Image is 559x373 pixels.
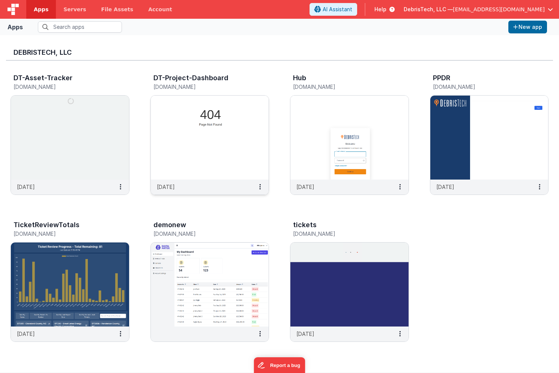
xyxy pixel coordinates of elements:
h3: demonew [153,221,186,229]
h3: DT-Project-Dashboard [153,74,228,82]
h3: Hub [293,74,306,82]
input: Search apps [38,21,122,33]
button: AI Assistant [310,3,357,16]
h5: [DOMAIN_NAME] [153,231,251,237]
p: [DATE] [17,183,35,191]
h3: TicketReviewTotals [14,221,80,229]
h3: DT-Asset-Tracker [14,74,72,82]
button: New app [508,21,547,33]
h3: tickets [293,221,317,229]
h5: [DOMAIN_NAME] [293,84,390,90]
h5: [DOMAIN_NAME] [153,84,251,90]
h3: DebrisTech, LLC [14,49,545,56]
p: [DATE] [436,183,454,191]
h3: PPDR [433,74,450,82]
span: AI Assistant [323,6,352,13]
p: [DATE] [157,183,175,191]
div: Apps [8,22,23,31]
h5: [DOMAIN_NAME] [14,231,111,237]
p: [DATE] [296,330,314,338]
button: DebrisTech, LLC — [EMAIL_ADDRESS][DOMAIN_NAME] [404,6,553,13]
p: [DATE] [17,330,35,338]
span: [EMAIL_ADDRESS][DOMAIN_NAME] [453,6,545,13]
span: Servers [63,6,86,13]
span: Apps [34,6,48,13]
span: File Assets [101,6,134,13]
iframe: Marker.io feedback button [254,357,305,373]
span: Help [374,6,386,13]
span: DebrisTech, LLC — [404,6,453,13]
h5: [DOMAIN_NAME] [293,231,390,237]
h5: [DOMAIN_NAME] [14,84,111,90]
p: [DATE] [296,183,314,191]
h5: [DOMAIN_NAME] [433,84,530,90]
